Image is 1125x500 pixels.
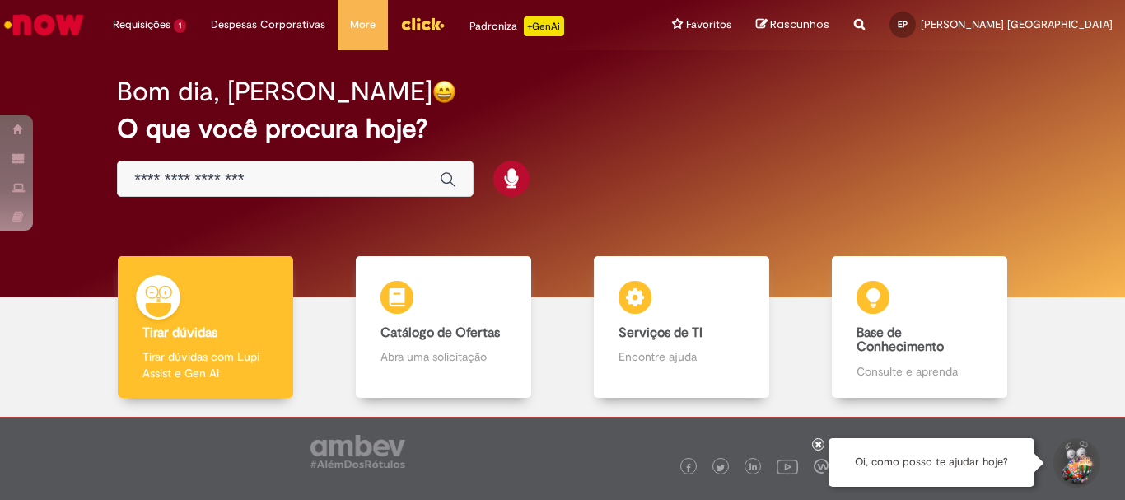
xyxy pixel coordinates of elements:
img: logo_footer_linkedin.png [749,463,758,473]
a: Catálogo de Ofertas Abra uma solicitação [324,256,562,399]
span: Requisições [113,16,170,33]
img: logo_footer_youtube.png [777,456,798,477]
img: ServiceNow [2,8,86,41]
div: Oi, como posso te ajudar hoje? [829,438,1034,487]
span: Favoritos [686,16,731,33]
h2: Bom dia, [PERSON_NAME] [117,77,432,106]
p: Consulte e aprenda [857,363,982,380]
span: Rascunhos [770,16,829,32]
b: Catálogo de Ofertas [380,325,500,341]
p: Encontre ajuda [619,348,744,365]
img: logo_footer_ambev_rotulo_gray.png [310,435,405,468]
img: happy-face.png [432,80,456,104]
span: 1 [174,19,186,33]
b: Serviços de TI [619,325,703,341]
span: EP [898,19,908,30]
img: logo_footer_facebook.png [684,464,693,472]
button: Iniciar Conversa de Suporte [1051,438,1100,488]
p: Tirar dúvidas com Lupi Assist e Gen Ai [142,348,268,381]
a: Base de Conhecimento Consulte e aprenda [801,256,1039,399]
a: Tirar dúvidas Tirar dúvidas com Lupi Assist e Gen Ai [86,256,324,399]
img: click_logo_yellow_360x200.png [400,12,445,36]
p: +GenAi [524,16,564,36]
a: Serviços de TI Encontre ajuda [562,256,801,399]
h2: O que você procura hoje? [117,114,1008,143]
div: Padroniza [469,16,564,36]
p: Abra uma solicitação [380,348,506,365]
b: Tirar dúvidas [142,325,217,341]
span: More [350,16,376,33]
b: Base de Conhecimento [857,325,944,356]
span: Despesas Corporativas [211,16,325,33]
a: Rascunhos [756,17,829,33]
span: [PERSON_NAME] [GEOGRAPHIC_DATA] [921,17,1113,31]
img: logo_footer_workplace.png [814,459,829,474]
img: logo_footer_twitter.png [717,464,725,472]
